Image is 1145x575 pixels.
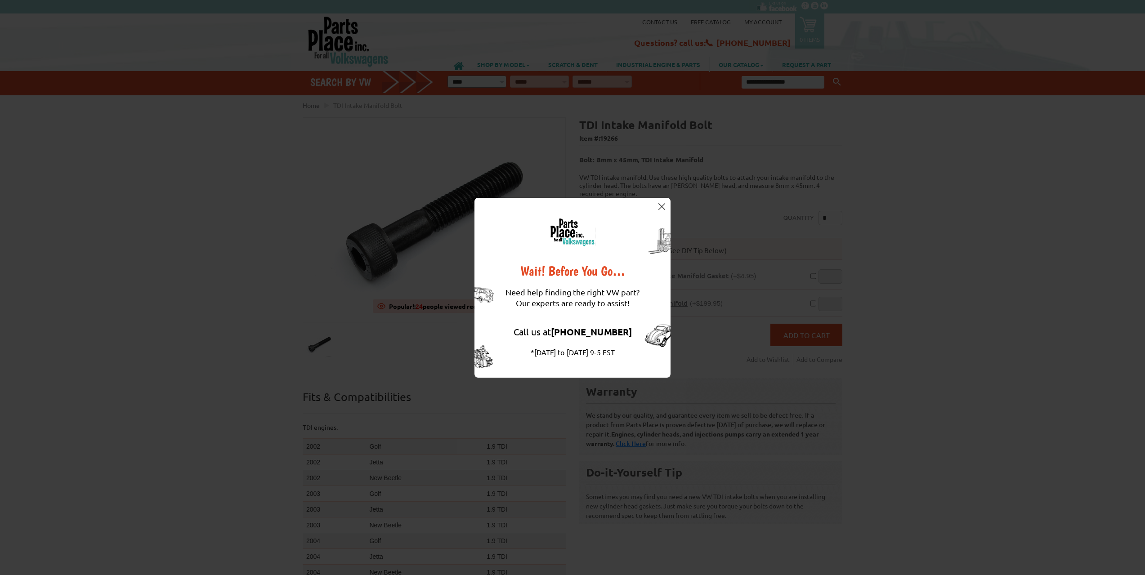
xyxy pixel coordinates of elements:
img: close [658,203,665,210]
div: Need help finding the right VW part? Our experts are ready to assist! [505,278,640,317]
div: *[DATE] to [DATE] 9-5 EST [505,347,640,357]
a: Call us at[PHONE_NUMBER] [514,326,632,337]
strong: [PHONE_NUMBER] [551,326,632,338]
div: Wait! Before You Go… [505,264,640,278]
img: logo [550,218,595,246]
